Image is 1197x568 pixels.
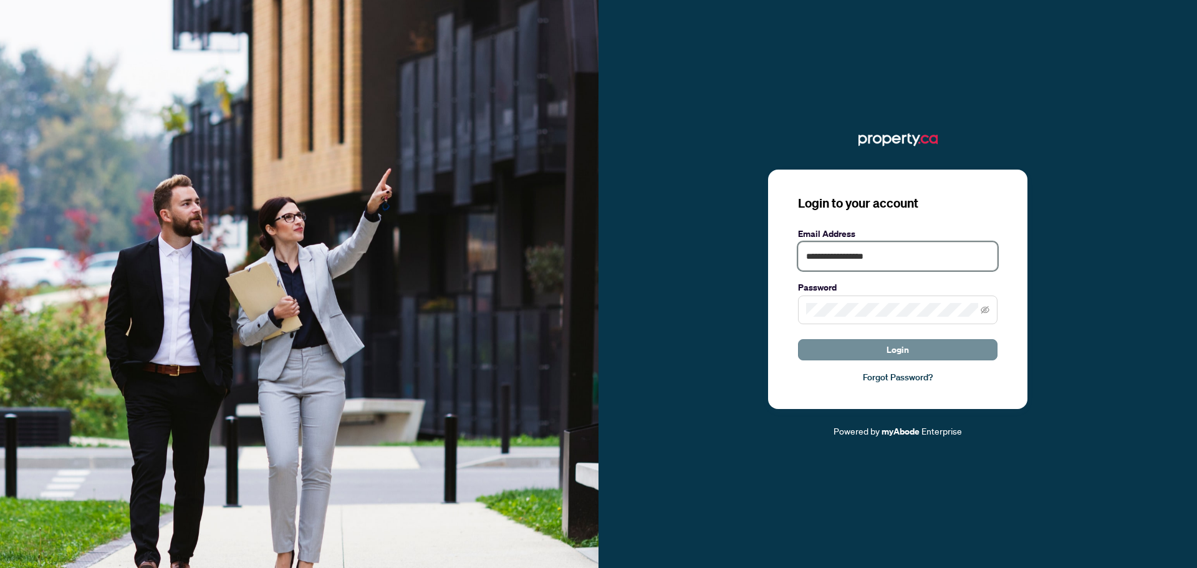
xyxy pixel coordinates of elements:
[981,306,989,314] span: eye-invisible
[882,425,920,438] a: myAbode
[887,340,909,360] span: Login
[858,130,938,150] img: ma-logo
[798,370,997,384] a: Forgot Password?
[834,425,880,436] span: Powered by
[798,195,997,212] h3: Login to your account
[798,227,997,241] label: Email Address
[921,425,962,436] span: Enterprise
[798,339,997,360] button: Login
[798,281,997,294] label: Password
